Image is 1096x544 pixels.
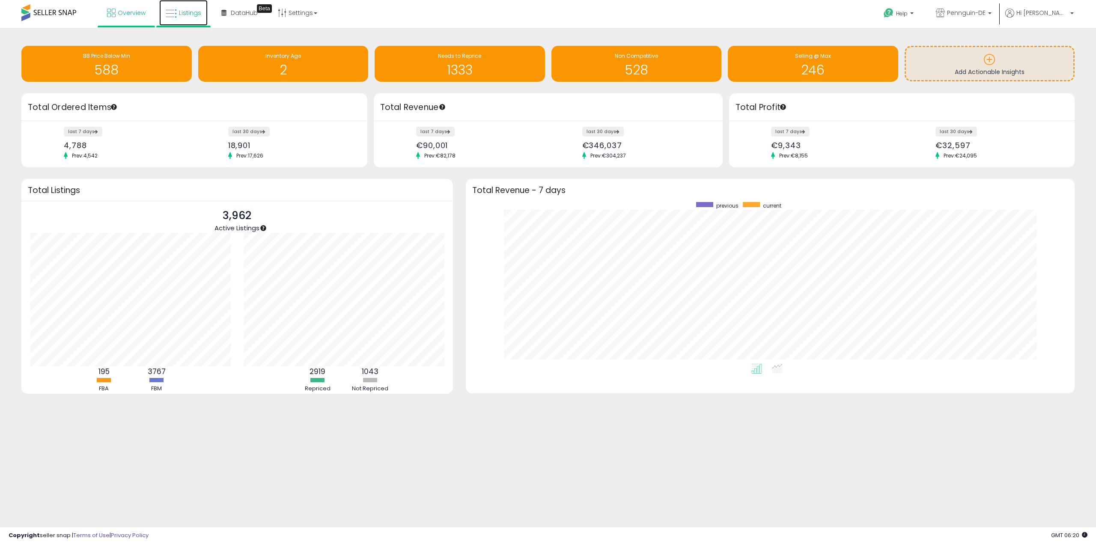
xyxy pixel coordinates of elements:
[955,68,1025,76] span: Add Actionable Insights
[292,385,343,393] div: Repriced
[228,141,352,150] div: 18,901
[379,63,541,77] h1: 1333
[775,152,812,159] span: Prev: €8,155
[148,366,166,377] b: 3767
[64,127,102,137] label: last 7 days
[883,8,894,18] i: Get Help
[551,46,722,82] a: Non Competitive 528
[345,385,396,393] div: Not Repriced
[906,47,1074,80] a: Add Actionable Insights
[198,46,369,82] a: Inventory Age 2
[203,63,364,77] h1: 2
[896,10,908,17] span: Help
[736,101,1069,113] h3: Total Profit
[763,202,781,209] span: current
[615,52,658,59] span: Non Competitive
[438,103,446,111] div: Tooltip anchor
[83,52,130,59] span: BB Price Below Min
[110,103,118,111] div: Tooltip anchor
[28,187,447,193] h3: Total Listings
[556,63,718,77] h1: 528
[214,223,259,232] span: Active Listings
[259,224,267,232] div: Tooltip anchor
[310,366,325,377] b: 2919
[416,127,455,137] label: last 7 days
[257,4,272,13] div: Tooltip anchor
[68,152,102,159] span: Prev: 4,542
[1005,9,1074,28] a: Hi [PERSON_NAME]
[771,141,895,150] div: €9,343
[877,1,922,28] a: Help
[28,101,361,113] h3: Total Ordered Items
[416,141,542,150] div: €90,001
[118,9,146,17] span: Overview
[78,385,130,393] div: FBA
[21,46,192,82] a: BB Price Below Min 588
[947,9,986,17] span: Pennguin-DE
[795,52,831,59] span: Selling @ Max
[26,63,188,77] h1: 588
[582,127,624,137] label: last 30 days
[728,46,898,82] a: Selling @ Max 246
[214,208,259,224] p: 3,962
[582,141,708,150] div: €346,037
[362,366,378,377] b: 1043
[1016,9,1068,17] span: Hi [PERSON_NAME]
[64,141,188,150] div: 4,788
[131,385,182,393] div: FBM
[472,187,1069,193] h3: Total Revenue - 7 days
[716,202,739,209] span: previous
[939,152,981,159] span: Prev: €24,095
[586,152,630,159] span: Prev: €304,237
[771,127,810,137] label: last 7 days
[265,52,301,59] span: Inventory Age
[375,46,545,82] a: Needs to Reprice 1333
[380,101,716,113] h3: Total Revenue
[228,127,270,137] label: last 30 days
[420,152,460,159] span: Prev: €82,178
[935,127,977,137] label: last 30 days
[935,141,1060,150] div: €32,597
[438,52,481,59] span: Needs to Reprice
[98,366,110,377] b: 195
[231,9,258,17] span: DataHub
[179,9,201,17] span: Listings
[732,63,894,77] h1: 246
[232,152,268,159] span: Prev: 17,626
[779,103,787,111] div: Tooltip anchor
